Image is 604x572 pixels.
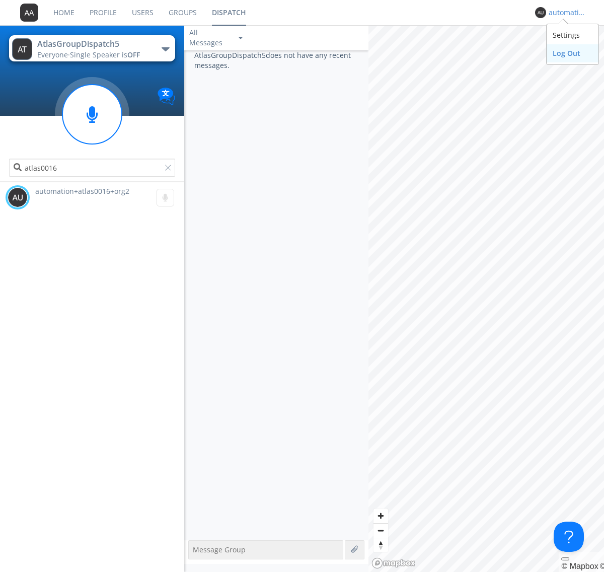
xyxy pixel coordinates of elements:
[373,538,388,552] button: Reset bearing to north
[35,186,129,196] span: automation+atlas0016+org2
[561,557,569,560] button: Toggle attribution
[189,28,230,48] div: All Messages
[127,50,140,59] span: OFF
[239,37,243,39] img: caret-down-sm.svg
[9,159,175,177] input: Search users
[158,88,175,105] img: Translation enabled
[37,50,150,60] div: Everyone ·
[37,38,150,50] div: AtlasGroupDispatch5
[535,7,546,18] img: 373638.png
[371,557,416,569] a: Mapbox logo
[373,509,388,523] button: Zoom in
[70,50,140,59] span: Single Speaker is
[8,187,28,207] img: 373638.png
[547,26,598,44] div: Settings
[373,538,388,552] span: Reset bearing to north
[184,50,368,540] div: AtlasGroupDispatch5 does not have any recent messages.
[12,38,32,60] img: 373638.png
[561,562,598,570] a: Mapbox
[549,8,586,18] div: automation+atlas0014+org2
[9,35,175,61] button: AtlasGroupDispatch5Everyone·Single Speaker isOFF
[373,523,388,538] button: Zoom out
[20,4,38,22] img: 373638.png
[547,44,598,62] div: Log Out
[554,522,584,552] iframe: Toggle Customer Support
